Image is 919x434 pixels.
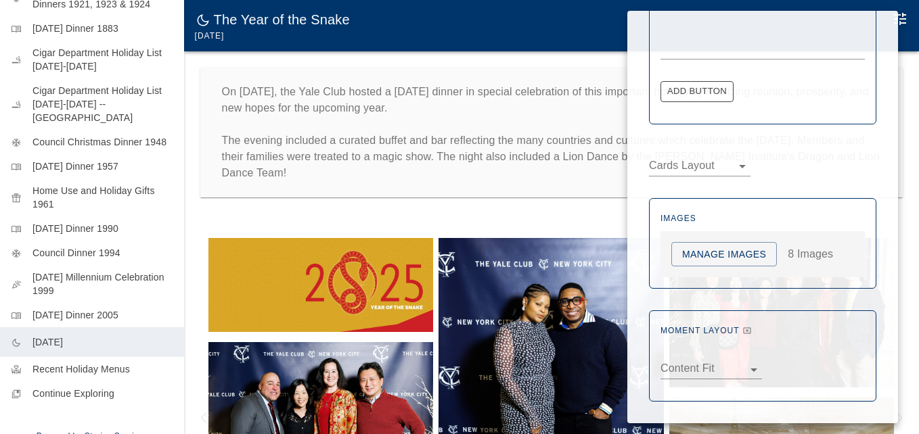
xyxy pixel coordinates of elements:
[740,323,755,338] button: Remove Moment Layout
[671,242,777,267] button: Manage Images
[660,214,696,223] span: Images
[788,246,833,262] p: 8 Images
[660,326,740,335] span: Moment Layout
[660,81,734,102] button: Add Button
